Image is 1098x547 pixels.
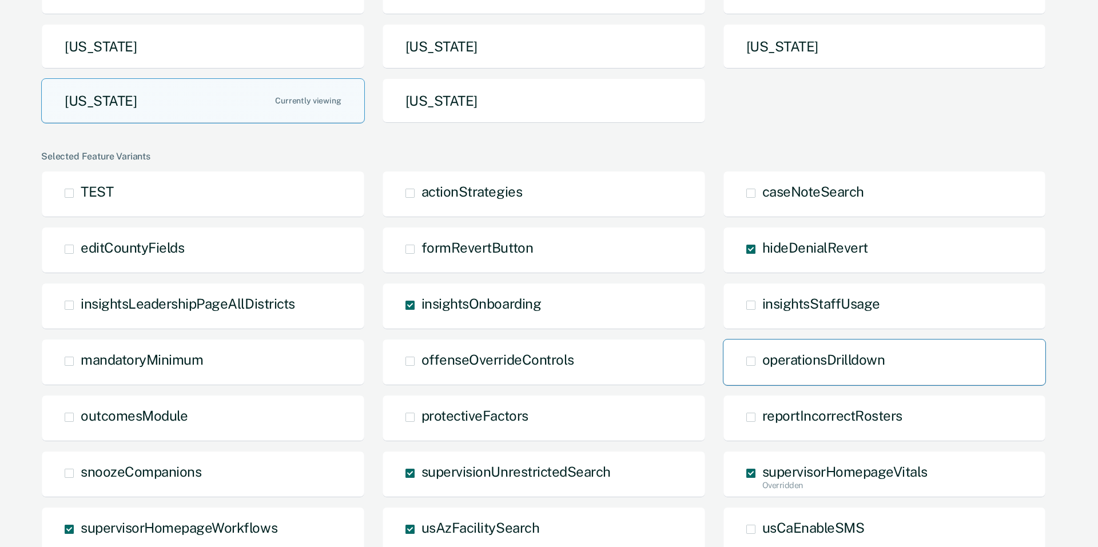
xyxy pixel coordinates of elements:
[81,183,113,199] span: TEST
[382,78,706,123] button: [US_STATE]
[421,352,574,368] span: offenseOverrideControls
[382,24,706,69] button: [US_STATE]
[41,24,365,69] button: [US_STATE]
[762,239,868,255] span: hideDenialRevert
[81,408,188,424] span: outcomesModule
[421,520,539,536] span: usAzFacilitySearch
[421,183,522,199] span: actionStrategies
[81,352,203,368] span: mandatoryMinimum
[421,239,533,255] span: formRevertButton
[41,151,1052,162] div: Selected Feature Variants
[81,464,201,480] span: snoozeCompanions
[762,520,865,536] span: usCaEnableSMS
[762,464,928,480] span: supervisorHomepageVitals
[723,24,1047,69] button: [US_STATE]
[421,464,611,480] span: supervisionUnrestrictedSearch
[762,183,864,199] span: caseNoteSearch
[421,296,541,312] span: insightsOnboarding
[81,239,184,255] span: editCountyFields
[81,520,277,536] span: supervisorHomepageWorkflows
[81,296,295,312] span: insightsLeadershipPageAllDistricts
[421,408,528,424] span: protectiveFactors
[41,78,365,123] button: [US_STATE]
[762,352,885,368] span: operationsDrilldown
[762,408,902,424] span: reportIncorrectRosters
[762,296,880,312] span: insightsStaffUsage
